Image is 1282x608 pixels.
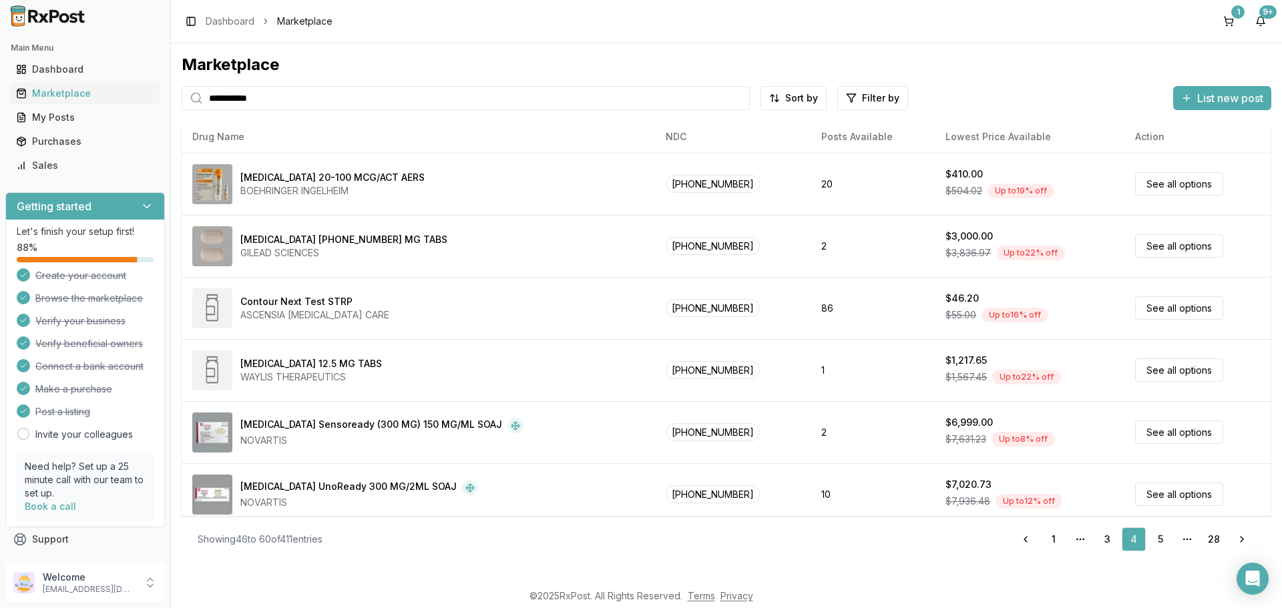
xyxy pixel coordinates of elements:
[35,269,126,282] span: Create your account
[182,121,655,153] th: Drug Name
[1231,5,1245,19] div: 1
[16,135,154,148] div: Purchases
[206,15,333,28] nav: breadcrumb
[25,460,146,500] p: Need help? Set up a 25 minute call with our team to set up.
[811,277,935,339] td: 86
[25,501,76,512] a: Book a call
[240,496,478,509] div: NOVARTIS
[240,308,389,322] div: ASCENSIA [MEDICAL_DATA] CARE
[240,295,353,308] div: Contour Next Test STRP
[1229,527,1255,551] a: Go to next page
[1135,483,1223,506] a: See all options
[192,475,232,515] img: Cosentyx UnoReady 300 MG/2ML SOAJ
[945,168,983,181] div: $410.00
[1202,527,1226,551] a: 28
[992,370,1061,384] div: Up to 22 % off
[935,121,1124,153] th: Lowest Price Available
[1135,358,1223,382] a: See all options
[5,155,165,176] button: Sales
[16,87,154,100] div: Marketplace
[11,129,160,154] a: Purchases
[192,412,232,452] img: Cosentyx Sensoready (300 MG) 150 MG/ML SOAJ
[1135,172,1223,196] a: See all options
[945,354,987,367] div: $1,217.65
[655,121,810,153] th: NDC
[5,131,165,152] button: Purchases
[35,314,126,328] span: Verify your business
[1095,527,1119,551] a: 3
[11,43,160,53] h2: Main Menu
[43,571,136,584] p: Welcome
[811,121,935,153] th: Posts Available
[945,416,993,429] div: $6,999.00
[192,288,232,328] img: Contour Next Test STRP
[666,423,760,441] span: [PHONE_NUMBER]
[35,382,112,396] span: Make a purchase
[1124,121,1271,153] th: Action
[862,91,899,105] span: Filter by
[5,551,165,575] button: Feedback
[11,105,160,129] a: My Posts
[761,86,827,110] button: Sort by
[1259,5,1277,19] div: 9+
[35,292,143,305] span: Browse the marketplace
[240,171,425,184] div: [MEDICAL_DATA] 20-100 MCG/ACT AERS
[945,370,987,384] span: $1,567.45
[32,557,77,570] span: Feedback
[16,159,154,172] div: Sales
[35,428,133,441] a: Invite your colleagues
[35,405,90,418] span: Post a listing
[945,495,990,508] span: $7,936.48
[837,86,908,110] button: Filter by
[1135,296,1223,320] a: See all options
[240,434,523,447] div: NOVARTIS
[13,572,35,593] img: User avatar
[666,485,760,503] span: [PHONE_NUMBER]
[5,83,165,104] button: Marketplace
[666,175,760,193] span: [PHONE_NUMBER]
[1122,527,1146,551] a: 4
[277,15,333,28] span: Marketplace
[192,226,232,266] img: Complera 200-25-300 MG TABS
[1135,234,1223,258] a: See all options
[16,111,154,124] div: My Posts
[43,584,136,595] p: [EMAIL_ADDRESS][DOMAIN_NAME]
[1135,420,1223,444] a: See all options
[5,527,165,551] button: Support
[988,184,1054,198] div: Up to 19 % off
[11,81,160,105] a: Marketplace
[992,432,1055,446] div: Up to 8 % off
[206,15,254,28] a: Dashboard
[811,401,935,463] td: 2
[996,494,1062,509] div: Up to 12 % off
[5,107,165,128] button: My Posts
[811,463,935,525] td: 10
[945,432,986,446] span: $7,631.23
[11,57,160,81] a: Dashboard
[945,478,992,491] div: $7,020.73
[240,246,447,260] div: GILEAD SCIENCES
[1173,93,1271,106] a: List new post
[811,153,935,215] td: 20
[945,292,979,305] div: $46.20
[688,590,715,601] a: Terms
[11,154,160,178] a: Sales
[1218,11,1239,32] button: 1
[5,5,91,27] img: RxPost Logo
[240,233,447,246] div: [MEDICAL_DATA] [PHONE_NUMBER] MG TABS
[240,418,502,434] div: [MEDICAL_DATA] Sensoready (300 MG) 150 MG/ML SOAJ
[720,590,753,601] a: Privacy
[666,237,760,255] span: [PHONE_NUMBER]
[945,230,993,243] div: $3,000.00
[192,164,232,204] img: Combivent Respimat 20-100 MCG/ACT AERS
[945,308,976,322] span: $55.00
[240,370,382,384] div: WAYLIS THERAPEUTICS
[17,225,154,238] p: Let's finish your setup first!
[811,339,935,401] td: 1
[1148,527,1172,551] a: 5
[1197,90,1263,106] span: List new post
[182,54,1271,75] div: Marketplace
[1012,527,1255,551] nav: pagination
[1250,11,1271,32] button: 9+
